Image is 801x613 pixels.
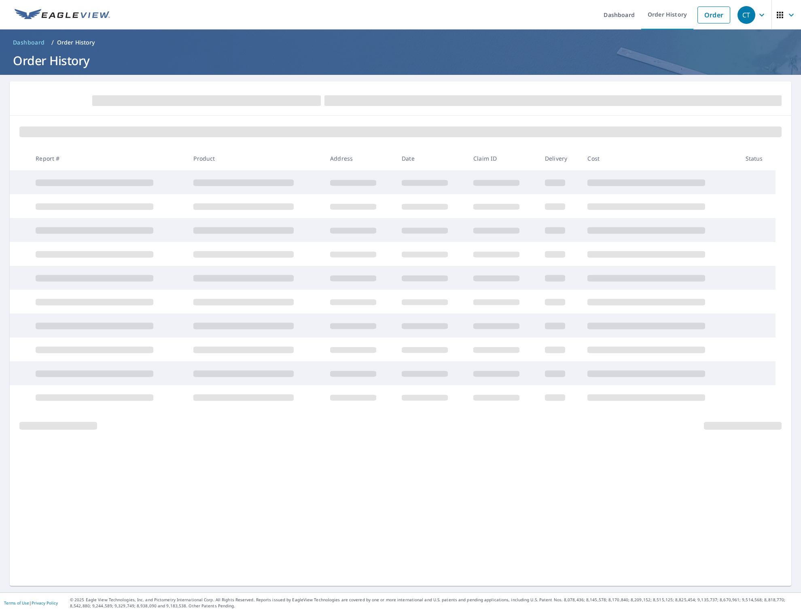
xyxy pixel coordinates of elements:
[57,38,95,47] p: Order History
[4,600,58,605] p: |
[10,52,791,69] h1: Order History
[324,146,395,170] th: Address
[395,146,467,170] th: Date
[10,36,48,49] a: Dashboard
[581,146,739,170] th: Cost
[737,6,755,24] div: CT
[739,146,776,170] th: Status
[538,146,581,170] th: Delivery
[4,600,29,606] a: Terms of Use
[467,146,538,170] th: Claim ID
[697,6,730,23] a: Order
[187,146,324,170] th: Product
[51,38,54,47] li: /
[10,36,791,49] nav: breadcrumb
[15,9,110,21] img: EV Logo
[29,146,187,170] th: Report #
[32,600,58,606] a: Privacy Policy
[13,38,45,47] span: Dashboard
[70,597,797,609] p: © 2025 Eagle View Technologies, Inc. and Pictometry International Corp. All Rights Reserved. Repo...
